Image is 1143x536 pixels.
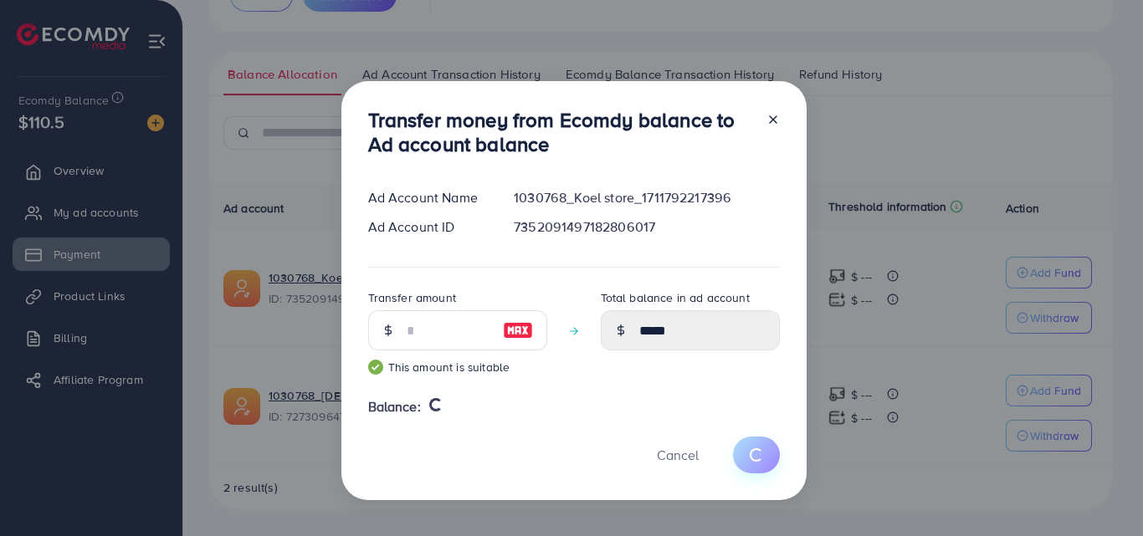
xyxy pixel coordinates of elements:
[368,360,383,375] img: guide
[601,289,750,306] label: Total balance in ad account
[368,289,456,306] label: Transfer amount
[368,359,547,375] small: This amount is suitable
[355,188,501,207] div: Ad Account Name
[500,188,792,207] div: 1030768_Koel store_1711792217396
[500,217,792,237] div: 7352091497182806017
[355,217,501,237] div: Ad Account ID
[636,436,720,472] button: Cancel
[503,320,533,340] img: image
[368,397,421,416] span: Balance:
[657,446,699,464] span: Cancel
[1072,461,1130,523] iframe: Chat
[368,108,753,156] h3: Transfer money from Ecomdy balance to Ad account balance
